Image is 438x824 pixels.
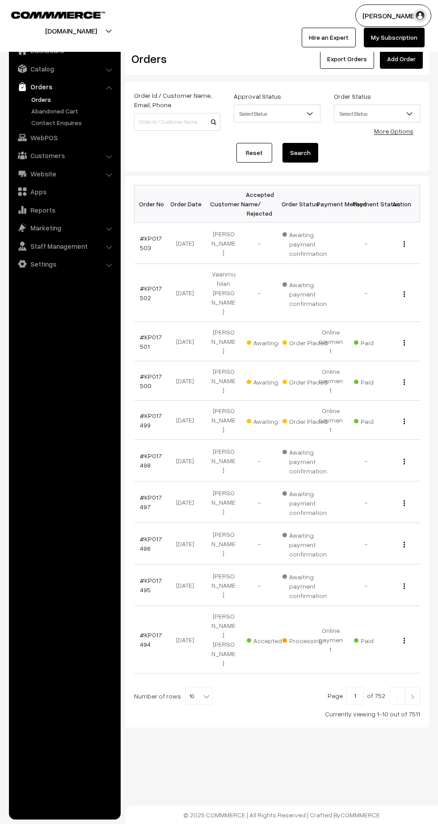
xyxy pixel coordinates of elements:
[282,228,327,258] span: Awaiting payment confirmation
[170,440,206,481] td: [DATE]
[11,166,118,182] a: Website
[374,127,413,135] a: More Options
[140,412,162,429] a: #KP017499
[170,361,206,401] td: [DATE]
[140,577,162,594] a: #KP017495
[134,709,420,719] div: Currently viewing 1-10 out of 7511
[247,336,291,347] span: Awaiting
[349,185,384,222] th: Payment Status
[170,322,206,361] td: [DATE]
[234,106,320,121] span: Select Status
[170,222,206,264] td: [DATE]
[241,565,277,606] td: -
[170,185,206,222] th: Order Date
[185,687,212,705] span: 10
[134,691,181,701] span: Number of rows
[29,106,118,116] a: Abandoned Cart
[349,264,384,322] td: -
[404,500,405,506] img: Menu
[384,185,420,222] th: Action
[354,375,399,387] span: Paid
[393,694,401,699] img: Left
[170,264,206,322] td: [DATE]
[313,606,349,673] td: Online payment
[206,322,241,361] td: [PERSON_NAME]
[282,336,327,347] span: Order Placed
[170,606,206,673] td: [DATE]
[349,222,384,264] td: -
[328,692,343,699] span: Page
[131,52,219,66] h2: Orders
[282,634,327,645] span: Processing
[349,523,384,565] td: -
[282,570,327,600] span: Awaiting payment confirmation
[206,361,241,401] td: [PERSON_NAME]
[404,340,405,346] img: Menu
[404,638,405,644] img: Menu
[313,322,349,361] td: Online payment
[11,130,118,146] a: WebPOS
[320,49,374,69] button: Export Orders
[170,401,206,440] td: [DATE]
[11,147,118,163] a: Customers
[241,185,277,222] th: Accepted / Rejected
[206,264,241,322] td: Vaanmuhilan [PERSON_NAME]
[277,185,313,222] th: Order Status
[140,631,162,648] a: #KP017494
[170,481,206,523] td: [DATE]
[241,440,277,481] td: -
[140,372,162,389] a: #KP017500
[140,333,162,350] a: #KP017501
[206,606,241,673] td: [PERSON_NAME] [PERSON_NAME]
[234,92,281,101] label: Approval Status
[341,811,380,819] a: COMMMERCE
[364,28,425,47] a: My Subscription
[241,523,277,565] td: -
[11,220,118,236] a: Marketing
[404,459,405,464] img: Menu
[282,487,327,517] span: Awaiting payment confirmation
[140,494,162,510] a: #KP017497
[140,234,162,251] a: #KP017503
[404,379,405,385] img: Menu
[134,91,220,109] label: Order Id / Customer Name, Email, Phone
[241,222,277,264] td: -
[404,542,405,548] img: Menu
[282,278,327,308] span: Awaiting payment confirmation
[282,445,327,476] span: Awaiting payment confirmation
[206,565,241,606] td: [PERSON_NAME]
[409,694,417,699] img: Right
[206,185,241,222] th: Customer Name
[125,806,438,824] footer: © 2025 COMMMERCE | All Rights Reserved | Crafted By
[29,95,118,104] a: Orders
[241,264,277,322] td: -
[404,291,405,297] img: Menu
[313,361,349,401] td: Online payment
[206,440,241,481] td: [PERSON_NAME]
[349,565,384,606] td: -
[349,440,384,481] td: -
[135,185,170,222] th: Order No
[206,401,241,440] td: [PERSON_NAME]
[247,375,291,387] span: Awaiting
[11,12,105,18] img: COMMMERCE
[234,105,320,122] span: Select Status
[334,105,420,122] span: Select Status
[11,184,118,200] a: Apps
[354,336,399,347] span: Paid
[367,692,385,699] span: of 752
[354,634,399,645] span: Paid
[354,414,399,426] span: Paid
[313,401,349,440] td: Online payment
[140,452,162,469] a: #KP017498
[247,634,291,645] span: Accepted
[11,79,118,95] a: Orders
[380,49,423,69] a: Add Order
[302,28,356,47] a: Hire an Expert
[282,143,318,163] button: Search
[140,284,162,301] a: #KP017502
[206,222,241,264] td: [PERSON_NAME]
[11,202,118,218] a: Reports
[355,4,431,27] button: [PERSON_NAME]
[404,418,405,424] img: Menu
